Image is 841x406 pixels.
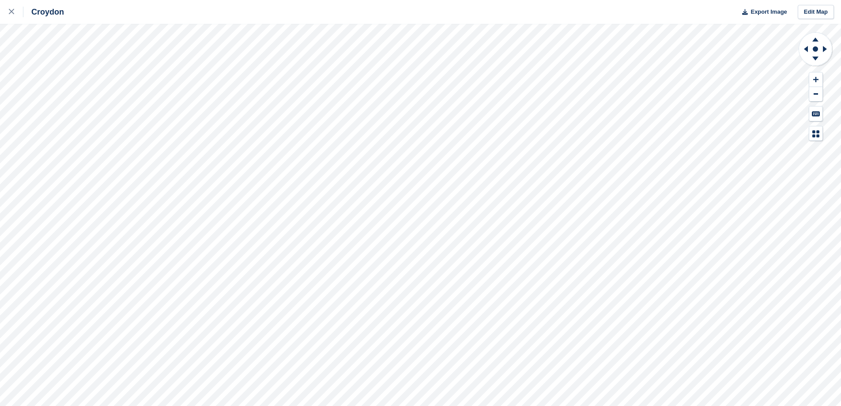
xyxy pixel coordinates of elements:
span: Export Image [750,8,787,16]
div: Croydon [23,7,64,17]
a: Edit Map [798,5,834,19]
button: Zoom Out [809,87,822,102]
button: Zoom In [809,72,822,87]
button: Map Legend [809,126,822,141]
button: Keyboard Shortcuts [809,106,822,121]
button: Export Image [737,5,787,19]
